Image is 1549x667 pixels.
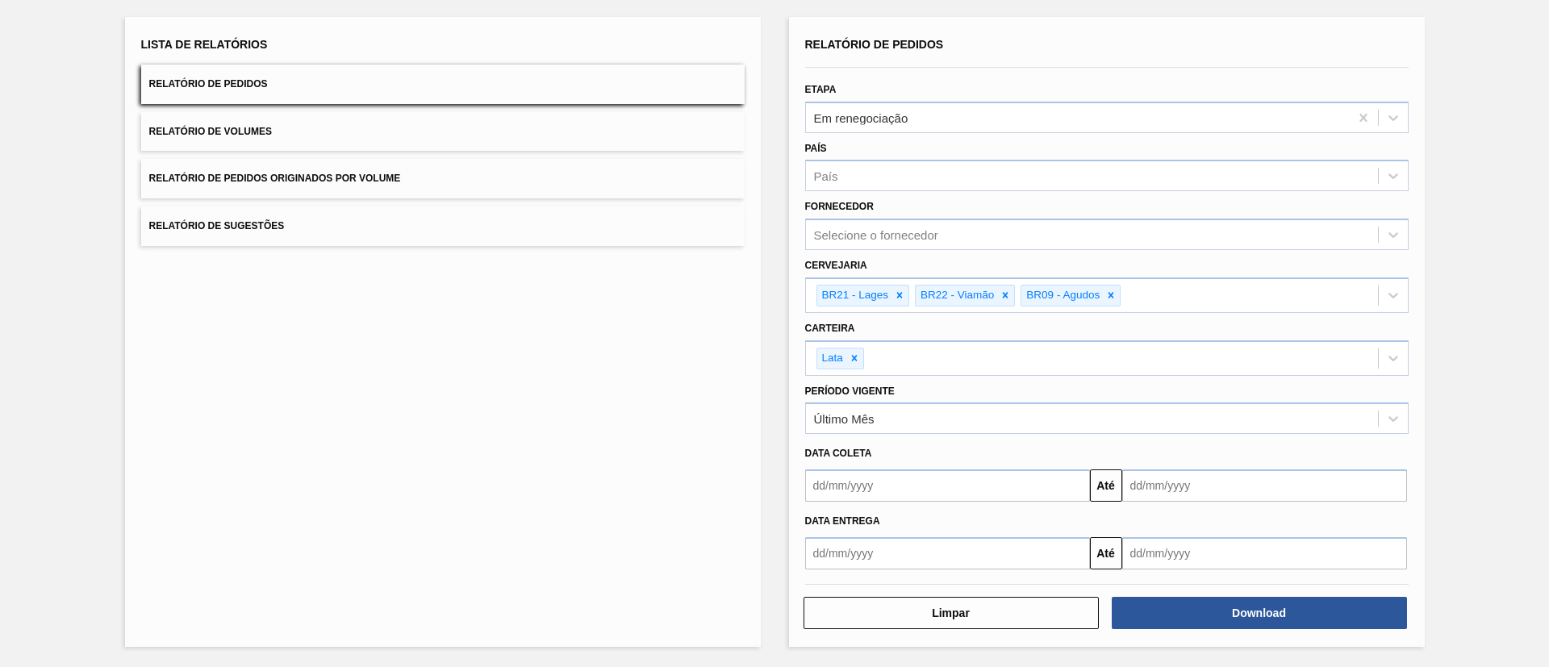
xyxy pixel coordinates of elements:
[149,78,268,90] span: Relatório de Pedidos
[805,448,872,459] span: Data coleta
[1021,286,1102,306] div: BR09 - Agudos
[805,469,1090,502] input: dd/mm/yyyy
[814,110,908,124] div: Em renegociação
[805,537,1090,569] input: dd/mm/yyyy
[141,112,745,152] button: Relatório de Volumes
[1122,537,1407,569] input: dd/mm/yyyy
[805,143,827,154] label: País
[805,515,880,527] span: Data entrega
[1122,469,1407,502] input: dd/mm/yyyy
[805,323,855,334] label: Carteira
[805,201,874,212] label: Fornecedor
[1112,597,1407,629] button: Download
[1090,469,1122,502] button: Até
[1090,537,1122,569] button: Até
[805,260,867,271] label: Cervejaria
[141,65,745,104] button: Relatório de Pedidos
[149,173,401,184] span: Relatório de Pedidos Originados por Volume
[149,126,272,137] span: Relatório de Volumes
[141,159,745,198] button: Relatório de Pedidos Originados por Volume
[814,169,838,183] div: País
[916,286,996,306] div: BR22 - Viamão
[817,286,891,306] div: BR21 - Lages
[805,38,944,51] span: Relatório de Pedidos
[149,220,285,231] span: Relatório de Sugestões
[141,38,268,51] span: Lista de Relatórios
[805,84,837,95] label: Etapa
[141,206,745,246] button: Relatório de Sugestões
[814,228,938,242] div: Selecione o fornecedor
[814,412,875,426] div: Último Mês
[805,386,895,397] label: Período Vigente
[817,348,845,369] div: Lata
[804,597,1099,629] button: Limpar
